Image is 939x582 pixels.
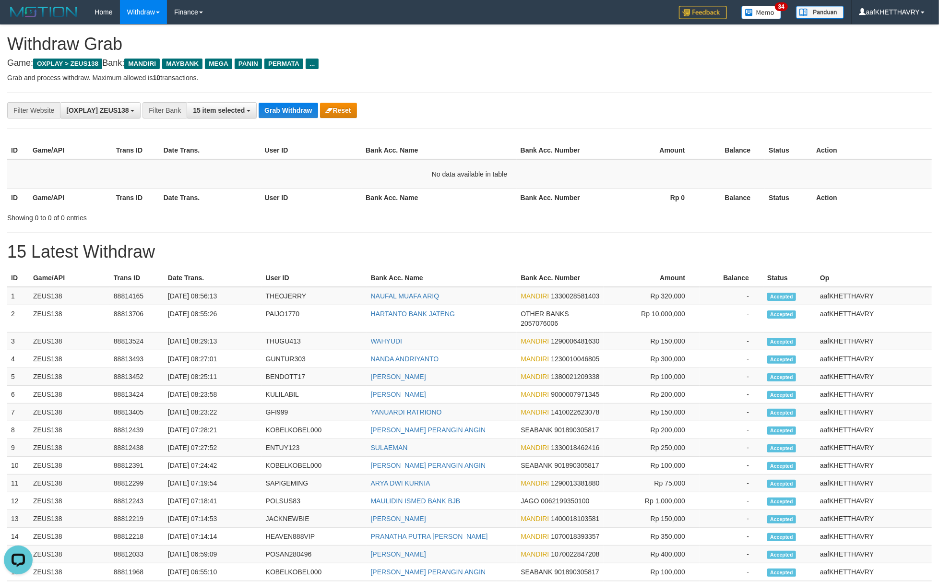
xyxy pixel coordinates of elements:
td: THEOJERRY [262,287,367,305]
span: [OXPLAY] ZEUS138 [66,107,129,114]
a: PRANATHA PUTRA [PERSON_NAME] [371,533,488,540]
th: Date Trans. [164,269,262,287]
td: 4 [7,350,29,368]
a: [PERSON_NAME] [371,373,426,380]
td: - [700,546,763,563]
td: 6 [7,386,29,404]
td: 88812218 [110,528,164,546]
a: [PERSON_NAME] PERANGIN ANGIN [371,426,486,434]
span: MANDIRI [521,550,549,558]
td: ZEUS138 [29,305,110,333]
th: Status [763,269,816,287]
td: POSAN280496 [262,546,367,563]
span: Accepted [767,462,796,470]
td: 5 [7,368,29,386]
td: Rp 250,000 [604,439,700,457]
th: Bank Acc. Name [362,189,517,206]
td: aafKHETTHAVRY [816,421,932,439]
span: Copy 1290013381880 to clipboard [551,479,599,487]
td: ZEUS138 [29,350,110,368]
td: [DATE] 08:56:13 [164,287,262,305]
td: ZEUS138 [29,457,110,475]
th: Amount [600,142,700,159]
a: [PERSON_NAME] PERANGIN ANGIN [371,462,486,469]
td: 88813524 [110,333,164,350]
td: Rp 75,000 [604,475,700,492]
td: - [700,333,763,350]
th: ID [7,189,29,206]
td: - [700,457,763,475]
td: Rp 100,000 [604,563,700,581]
span: Copy 1380021209338 to clipboard [551,373,599,380]
span: Accepted [767,480,796,488]
th: Balance [699,142,765,159]
td: Rp 200,000 [604,421,700,439]
span: MANDIRI [521,515,549,523]
td: [DATE] 08:55:26 [164,305,262,333]
td: [DATE] 07:14:14 [164,528,262,546]
td: Rp 200,000 [604,386,700,404]
span: Copy 0062199350100 to clipboard [541,497,589,505]
td: ZEUS138 [29,546,110,563]
span: Accepted [767,515,796,523]
span: Accepted [767,391,796,399]
td: 88812299 [110,475,164,492]
td: [DATE] 06:55:10 [164,563,262,581]
span: MANDIRI [521,533,549,540]
td: [DATE] 07:14:53 [164,510,262,528]
span: Accepted [767,551,796,559]
img: MOTION_logo.png [7,5,80,19]
h1: 15 Latest Withdraw [7,242,932,261]
td: 2 [7,305,29,333]
span: Copy 1410022623078 to clipboard [551,408,599,416]
th: Date Trans. [160,189,261,206]
td: Rp 10,000,000 [604,305,700,333]
td: POLSUS83 [262,492,367,510]
span: Accepted [767,293,796,301]
td: ZEUS138 [29,563,110,581]
td: aafKHETTHAVRY [816,457,932,475]
td: ZEUS138 [29,368,110,386]
th: Status [765,142,812,159]
th: ID [7,269,29,287]
span: MANDIRI [124,59,160,69]
a: [PERSON_NAME] [371,550,426,558]
a: [PERSON_NAME] [371,391,426,398]
span: Copy 901890305817 to clipboard [554,568,599,576]
span: Copy 1070018393357 to clipboard [551,533,599,540]
td: PAIJO1770 [262,305,367,333]
span: MANDIRI [521,391,549,398]
span: 15 item selected [193,107,245,114]
td: Rp 150,000 [604,510,700,528]
span: PANIN [235,59,262,69]
span: MANDIRI [521,292,549,300]
td: 88812439 [110,421,164,439]
img: panduan.png [796,6,844,19]
td: KOBELKOBEL000 [262,421,367,439]
th: Balance [699,189,765,206]
td: KULILABIL [262,386,367,404]
td: aafKHETTHAVRY [816,510,932,528]
th: User ID [261,189,362,206]
div: Filter Bank [143,102,187,119]
a: [PERSON_NAME] [371,515,426,523]
span: 34 [775,2,788,11]
a: WAHYUDI [371,337,403,345]
td: Rp 100,000 [604,457,700,475]
div: Filter Website [7,102,60,119]
span: SEABANK [521,426,552,434]
span: Copy 1330028581403 to clipboard [551,292,599,300]
td: ZEUS138 [29,404,110,421]
td: - [700,510,763,528]
th: Game/API [29,142,112,159]
span: ... [306,59,319,69]
th: Action [812,189,932,206]
button: Open LiveChat chat widget [4,4,33,33]
a: MAULIDIN ISMED BANK BJB [371,497,461,505]
td: ENTUY123 [262,439,367,457]
td: No data available in table [7,159,932,189]
span: Accepted [767,373,796,381]
td: Rp 300,000 [604,350,700,368]
td: GUNTUR303 [262,350,367,368]
td: KOBELKOBEL000 [262,563,367,581]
